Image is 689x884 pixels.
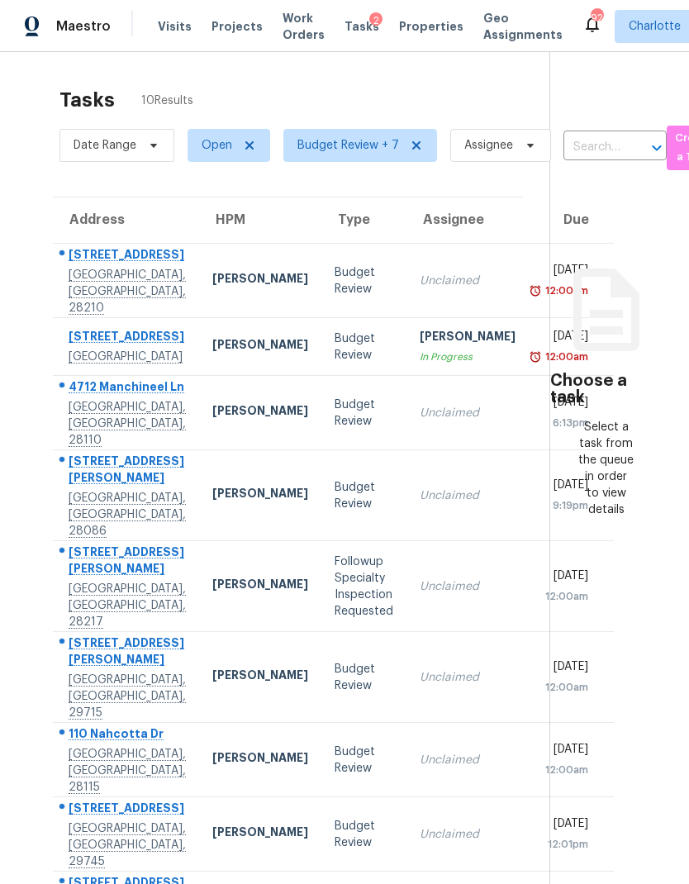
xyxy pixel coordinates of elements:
h3: Choose a task [550,373,663,406]
div: Followup Specialty Inspection Requested [335,554,393,620]
span: Tasks [344,21,379,32]
span: Open [202,137,232,154]
div: Unclaimed [420,578,516,595]
div: Unclaimed [420,826,516,843]
div: 12:00am [542,762,588,778]
span: Properties [399,18,463,35]
span: Maestro [56,18,111,35]
div: 12:01pm [542,836,588,853]
div: 2 [369,12,383,29]
div: [PERSON_NAME] [212,402,308,423]
div: [DATE] [542,741,588,762]
th: Address [53,197,199,244]
input: Search by address [563,135,620,160]
span: Visits [158,18,192,35]
th: Type [321,197,406,244]
div: Budget Review [335,397,393,430]
div: [DATE] [542,658,588,679]
div: 9:19pm [542,497,588,514]
span: Budget Review + 7 [297,137,399,154]
div: [PERSON_NAME] [212,270,308,291]
div: Select a task from the queue in order to view details [578,419,634,518]
h2: Tasks [59,92,115,108]
div: Budget Review [335,479,393,512]
th: Due [529,197,614,244]
div: Budget Review [335,661,393,694]
div: Budget Review [335,264,393,297]
div: Budget Review [335,330,393,364]
span: Assignee [464,137,513,154]
div: Unclaimed [420,487,516,504]
span: Date Range [74,137,136,154]
th: Assignee [406,197,529,244]
img: Overdue Alarm Icon [529,283,542,299]
div: [PERSON_NAME] [420,328,516,349]
span: Charlotte [629,18,681,35]
div: Unclaimed [420,669,516,686]
th: HPM [199,197,321,244]
div: 12:00am [542,588,588,605]
div: [PERSON_NAME] [212,824,308,844]
div: [DATE] [542,328,588,349]
div: Unclaimed [420,752,516,768]
div: Budget Review [335,744,393,777]
img: Overdue Alarm Icon [529,349,542,365]
div: [PERSON_NAME] [212,336,308,357]
div: 12:00am [542,349,588,365]
div: In Progress [420,349,516,365]
span: 10 Results [141,93,193,109]
div: 12:00am [542,679,588,696]
div: 92 [591,10,602,26]
div: [DATE] [542,477,588,497]
div: [PERSON_NAME] [212,485,308,506]
div: 6:13pm [542,415,588,431]
span: Work Orders [283,10,325,43]
div: [DATE] [542,262,588,283]
div: 12:00am [542,283,588,299]
div: [DATE] [542,815,588,836]
div: [PERSON_NAME] [212,576,308,596]
div: [PERSON_NAME] [212,667,308,687]
div: [PERSON_NAME] [212,749,308,770]
div: Budget Review [335,818,393,851]
div: Unclaimed [420,273,516,289]
span: Projects [211,18,263,35]
span: Geo Assignments [483,10,563,43]
button: Open [645,136,668,159]
div: [DATE] [542,568,588,588]
div: [DATE] [542,394,588,415]
div: Unclaimed [420,405,516,421]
